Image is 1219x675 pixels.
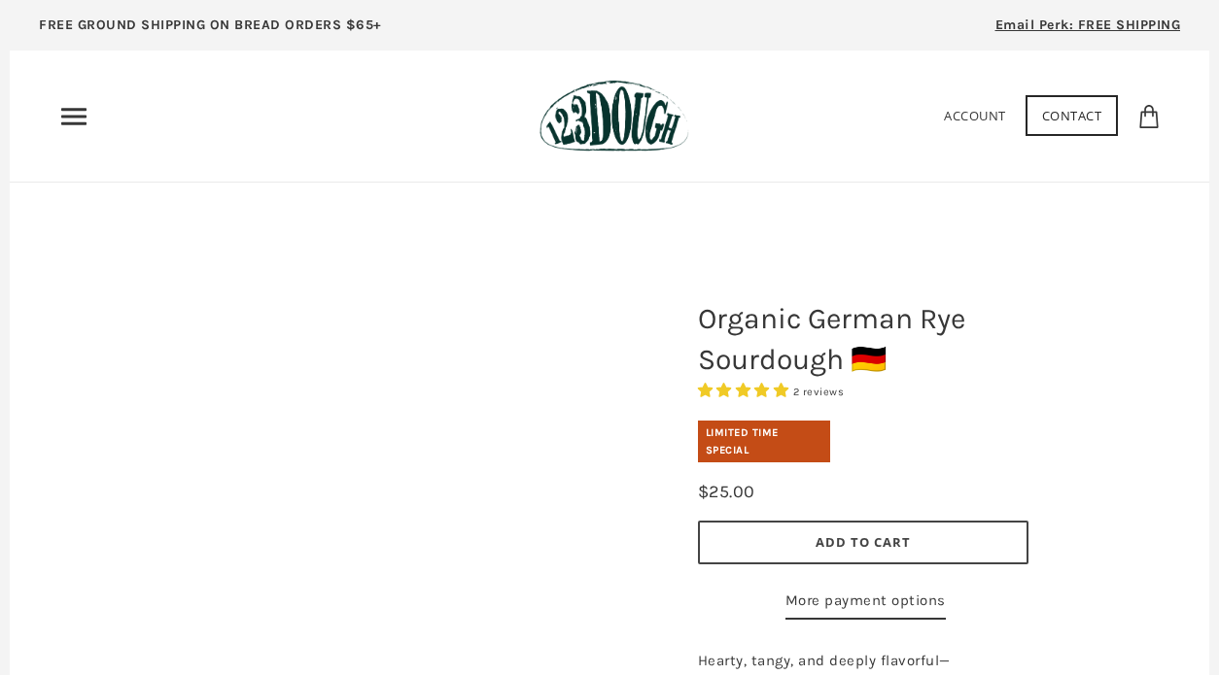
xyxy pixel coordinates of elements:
a: Email Perk: FREE SHIPPING [966,10,1210,51]
a: FREE GROUND SHIPPING ON BREAD ORDERS $65+ [10,10,411,51]
nav: Primary [58,101,89,132]
span: Email Perk: FREE SHIPPING [995,17,1181,33]
span: Add to Cart [816,533,911,551]
span: 5.00 stars [698,382,793,399]
div: $25.00 [698,478,755,506]
span: 2 reviews [793,386,845,398]
h1: Organic German Rye Sourdough 🇩🇪 [683,288,1043,389]
div: Limited Time Special [698,421,830,462]
button: Add to Cart [698,521,1028,564]
a: Account [944,107,1006,124]
a: More payment options [785,589,946,620]
a: Contact [1026,95,1119,136]
p: FREE GROUND SHIPPING ON BREAD ORDERS $65+ [39,15,382,36]
img: 123Dough Bakery [540,80,688,152]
